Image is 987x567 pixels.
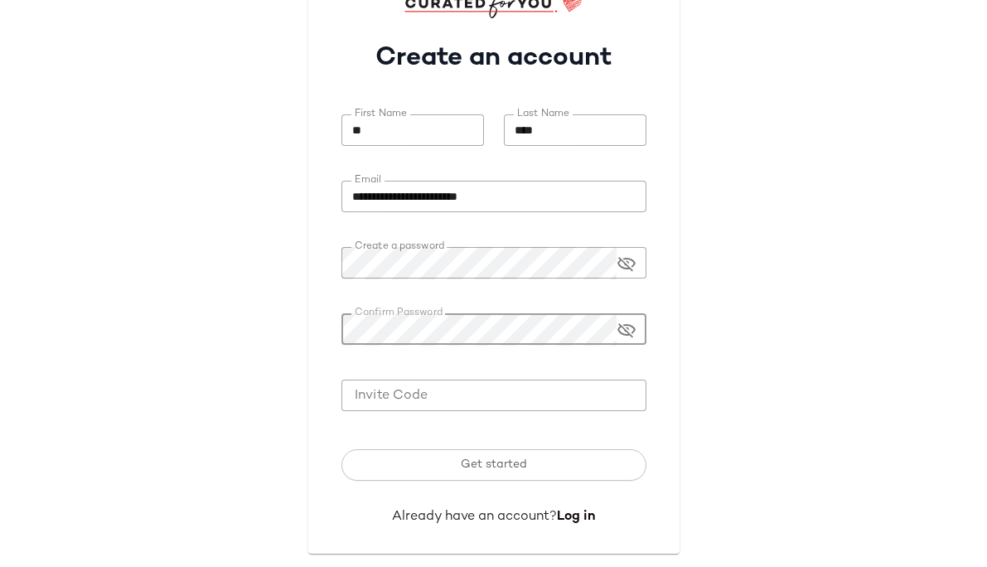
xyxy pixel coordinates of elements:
[557,510,596,524] a: Log in
[392,510,557,524] span: Already have an account?
[341,18,646,88] h1: Create an account
[460,458,527,472] span: Get started
[341,449,646,481] button: Get started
